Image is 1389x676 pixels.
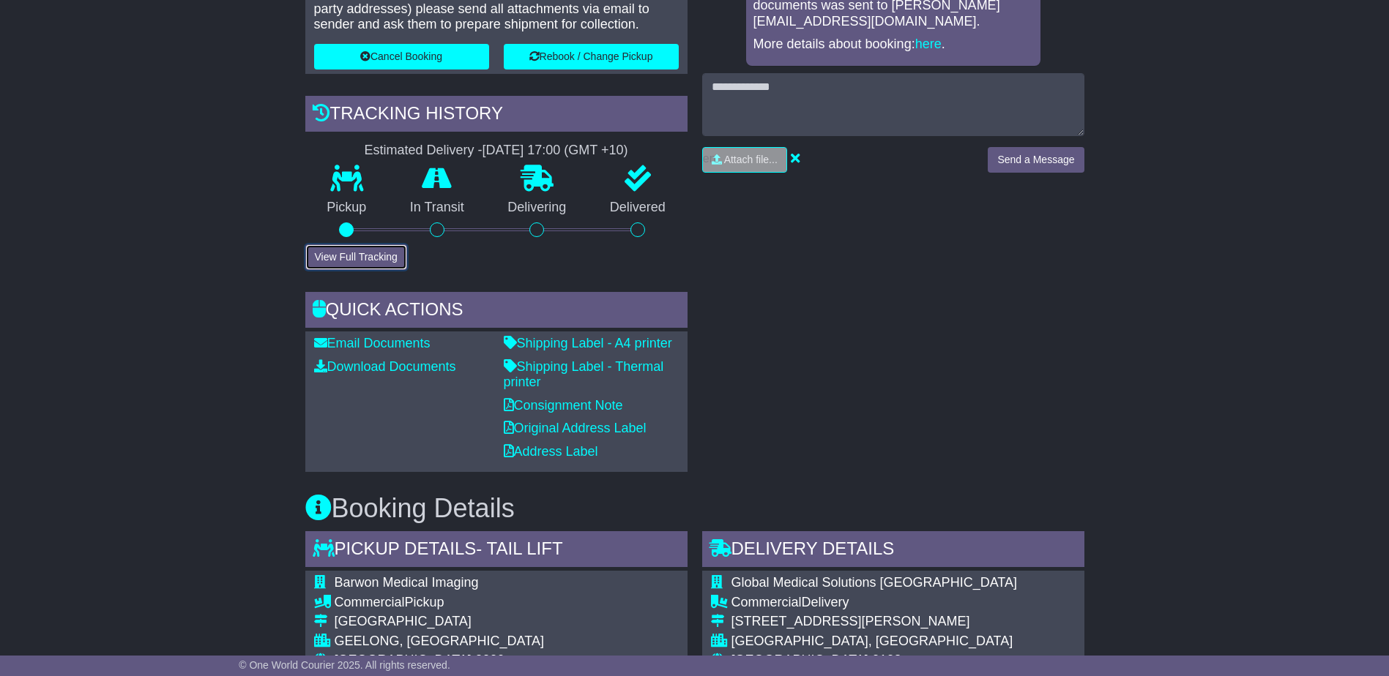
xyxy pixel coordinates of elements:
p: More details about booking: . [753,37,1033,53]
span: 3220 [475,653,504,667]
a: Shipping Label - Thermal printer [504,359,664,390]
div: Pickup Details [305,531,688,571]
a: Email Documents [314,336,431,350]
button: View Full Tracking [305,244,407,270]
a: Shipping Label - A4 printer [504,336,672,350]
span: Commercial [731,595,802,609]
span: - Tail Lift [476,538,562,558]
div: Delivery Details [702,531,1084,571]
div: Tracking history [305,96,688,135]
a: Address Label [504,444,598,459]
p: Delivering [486,200,589,216]
div: [GEOGRAPHIC_DATA], [GEOGRAPHIC_DATA] [731,634,1017,650]
span: Global Medical Solutions [GEOGRAPHIC_DATA] [731,575,1017,590]
span: [GEOGRAPHIC_DATA] [335,653,472,667]
a: Original Address Label [504,421,647,435]
div: [DATE] 17:00 (GMT +10) [483,143,628,159]
button: Send a Message [988,147,1084,173]
div: GEELONG, [GEOGRAPHIC_DATA] [335,634,666,650]
p: In Transit [388,200,486,216]
a: Consignment Note [504,398,623,413]
div: [GEOGRAPHIC_DATA] [335,614,666,630]
div: Estimated Delivery - [305,143,688,159]
a: here [915,37,942,51]
h3: Booking Details [305,494,1084,523]
span: Barwon Medical Imaging [335,575,479,590]
button: Rebook / Change Pickup [504,44,679,70]
div: Delivery [731,595,1017,611]
button: Cancel Booking [314,44,489,70]
div: Quick Actions [305,292,688,331]
a: Download Documents [314,359,456,374]
span: Commercial [335,595,405,609]
div: [STREET_ADDRESS][PERSON_NAME] [731,614,1017,630]
p: Delivered [588,200,688,216]
p: Pickup [305,200,389,216]
span: [GEOGRAPHIC_DATA] [731,653,868,667]
span: © One World Courier 2025. All rights reserved. [239,659,450,671]
span: 2128 [872,653,901,667]
div: Pickup [335,595,666,611]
